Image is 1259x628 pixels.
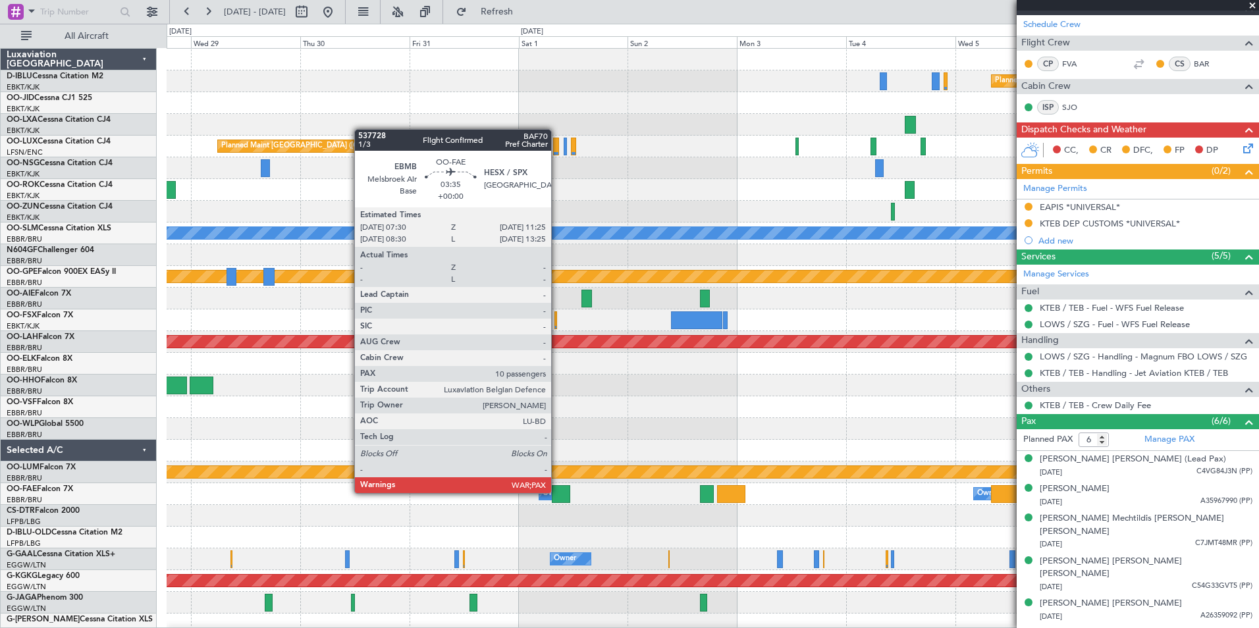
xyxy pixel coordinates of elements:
span: OO-LXA [7,116,38,124]
a: OO-JIDCessna CJ1 525 [7,94,92,102]
a: EBBR/BRU [7,300,42,309]
a: EBBR/BRU [7,408,42,418]
a: OO-LXACessna Citation CJ4 [7,116,111,124]
div: Thu 30 [300,36,410,48]
div: Fri 31 [410,36,519,48]
a: G-KGKGLegacy 600 [7,572,80,580]
span: G-KGKG [7,572,38,580]
a: OO-ZUNCessna Citation CJ4 [7,203,113,211]
a: EBBR/BRU [7,430,42,440]
div: CS [1169,57,1191,71]
span: OO-SLM [7,224,38,232]
a: Schedule Crew [1023,18,1081,32]
a: LFSN/ENC [7,147,43,157]
span: Pax [1021,414,1036,429]
a: EGGW/LTN [7,582,46,592]
div: Owner Melsbroek Air Base [977,484,1067,504]
div: Planned Maint [GEOGRAPHIC_DATA] ([GEOGRAPHIC_DATA]) [221,136,429,156]
span: Refresh [469,7,525,16]
span: A26359092 (PP) [1200,610,1252,621]
span: DP [1206,144,1218,157]
a: Manage Permits [1023,182,1087,196]
span: OO-FSX [7,311,37,319]
a: G-GAALCessna Citation XLS+ [7,550,115,558]
span: [DATE] [1040,582,1062,592]
span: G-[PERSON_NAME] [7,615,80,623]
a: OO-ROKCessna Citation CJ4 [7,181,113,189]
span: OO-ROK [7,181,40,189]
div: [PERSON_NAME] Mechtildis [PERSON_NAME] [PERSON_NAME] [1040,512,1252,538]
span: OO-ELK [7,355,36,363]
a: OO-LUXCessna Citation CJ4 [7,138,111,145]
span: C54G33GVT5 (PP) [1192,581,1252,592]
div: [DATE] [521,26,543,38]
label: Planned PAX [1023,433,1073,446]
div: [PERSON_NAME] [PERSON_NAME] [PERSON_NAME] [1040,555,1252,581]
button: All Aircraft [14,26,143,47]
span: OO-GPE [7,268,38,276]
div: EAPIS *UNIVERSAL* [1040,201,1120,213]
div: Tue 4 [846,36,955,48]
a: EBBR/BRU [7,343,42,353]
a: LFPB/LBG [7,538,41,548]
span: OO-LAH [7,333,38,341]
a: Manage PAX [1144,433,1194,446]
a: G-[PERSON_NAME]Cessna Citation XLS [7,615,153,623]
div: Planned Maint [GEOGRAPHIC_DATA] ([GEOGRAPHIC_DATA]) [995,71,1202,91]
div: CP [1037,57,1059,71]
a: OO-ELKFalcon 8X [7,355,72,363]
span: C4VG84J3N (PP) [1196,466,1252,477]
div: Wed 29 [191,36,300,48]
a: EGGW/LTN [7,604,46,614]
div: [PERSON_NAME] [PERSON_NAME] (Lead Pax) [1040,453,1226,466]
a: OO-GPEFalcon 900EX EASy II [7,268,116,276]
span: Others [1021,382,1050,397]
span: N604GF [7,246,38,254]
span: [DATE] [1040,612,1062,621]
a: KTEB / TEB - Fuel - WFS Fuel Release [1040,302,1184,313]
span: OO-LUX [7,138,38,145]
div: Sun 2 [628,36,737,48]
a: EBBR/BRU [7,473,42,483]
a: EBKT/KJK [7,191,40,201]
span: Services [1021,249,1056,265]
span: [DATE] - [DATE] [224,6,286,18]
div: [PERSON_NAME] [PERSON_NAME] [1040,597,1182,610]
a: EGGW/LTN [7,560,46,570]
a: CS-DTRFalcon 2000 [7,507,80,515]
span: [DATE] [1040,467,1062,477]
a: EBBR/BRU [7,386,42,396]
div: [PERSON_NAME] [1040,483,1110,496]
a: EBBR/BRU [7,256,42,266]
span: OO-ZUN [7,203,40,211]
span: G-JAGA [7,594,37,602]
a: OO-LAHFalcon 7X [7,333,74,341]
span: CR [1100,144,1112,157]
div: Owner [554,549,576,569]
a: OO-FAEFalcon 7X [7,485,73,493]
span: CS-DTR [7,507,35,515]
span: Handling [1021,333,1059,348]
a: KTEB / TEB - Handling - Jet Aviation KTEB / TEB [1040,367,1228,379]
div: [DATE] [169,26,192,38]
div: ISP [1037,100,1059,115]
span: (5/5) [1212,249,1231,263]
span: OO-HHO [7,377,41,384]
span: (6/6) [1212,414,1231,428]
span: G-GAAL [7,550,37,558]
a: FVA [1062,58,1092,70]
button: Refresh [450,1,529,22]
a: OO-NSGCessna Citation CJ4 [7,159,113,167]
a: OO-HHOFalcon 8X [7,377,77,384]
a: OO-WLPGlobal 5500 [7,420,84,428]
a: EBBR/BRU [7,495,42,505]
a: OO-SLMCessna Citation XLS [7,224,111,232]
span: OO-NSG [7,159,40,167]
span: Cabin Crew [1021,79,1071,94]
a: G-JAGAPhenom 300 [7,594,83,602]
span: OO-JID [7,94,34,102]
div: Mon 3 [737,36,846,48]
span: Flight Crew [1021,36,1070,51]
span: Fuel [1021,284,1039,300]
div: Owner Melsbroek Air Base [543,484,632,504]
